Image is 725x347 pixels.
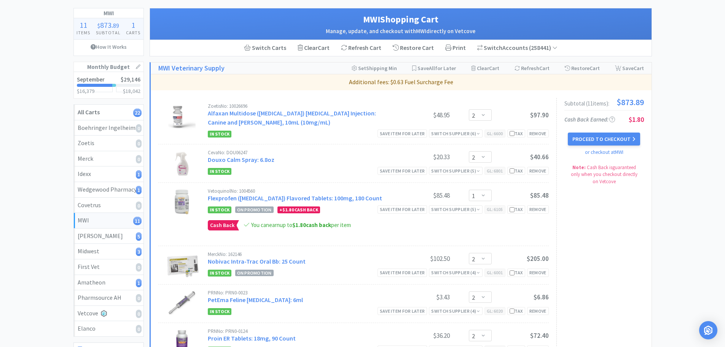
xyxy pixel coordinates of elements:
span: You can earn up to per item [251,221,351,229]
span: $205.00 [527,254,549,263]
a: Amatheon1 [74,275,143,291]
span: Cart [634,65,644,72]
div: Tax [510,130,523,137]
h4: Carts [123,29,143,36]
h1: Monthly Budget [74,62,143,72]
a: PetEma Feline [MEDICAL_DATA]: 6ml [208,296,303,304]
div: Remove [527,307,549,315]
div: Merck No: 162146 [208,252,393,257]
span: 89 [113,22,119,29]
div: Merck [78,154,140,164]
span: Save for Later [417,65,456,72]
a: Zoetis0 [74,136,143,151]
i: 5 [136,232,142,241]
div: Restore [565,62,600,74]
div: Elanco [78,324,140,334]
h4: Subtotal [93,29,123,36]
span: Switch [484,44,502,51]
span: $97.90 [530,111,549,119]
span: In Stock [208,131,231,138]
a: Switch Carts [238,40,292,56]
div: Ceva No: DOU06247 [208,150,393,155]
h4: Items [74,29,93,36]
div: Print [440,40,472,56]
h1: MWI Veterinary Supply [158,63,225,74]
div: Switch Supplier ( 5 ) [431,206,480,213]
div: $36.20 [393,331,450,340]
a: MWI11 [74,213,143,229]
div: Boehringer Ingelheim [78,123,140,133]
div: Accounts [477,43,558,53]
span: $6.86 [534,293,549,301]
div: Zoetis No: 10026696 [208,104,393,109]
h2: Manage, update, and checkout with MWI directly on Vetcove [158,27,644,36]
div: Switch Supplier ( 4 ) [431,307,480,315]
div: Switch Supplier ( 5 ) [431,167,480,174]
div: PRN No: PRN0-0124 [208,329,393,334]
div: GL: 6105 [484,205,505,213]
i: 1 [136,170,142,179]
a: Pharmsource AH0 [74,290,143,306]
i: 22 [133,109,142,117]
span: 1 [131,20,135,30]
div: Save item for later [378,269,427,277]
i: 0 [136,263,142,272]
div: Remove [527,130,549,138]
a: [PERSON_NAME]5 [74,229,143,244]
div: Refresh Cart [335,40,387,56]
a: Vetcove0 [74,306,143,321]
div: Pharmsource AH [78,293,140,303]
span: $72.40 [530,331,549,340]
a: Boehringer Ingelheim0 [74,120,143,136]
div: Idexx [78,169,140,179]
div: Shipping Min [352,62,397,74]
div: Clear [298,43,330,53]
a: Flexprofen ([MEDICAL_DATA]) Flavored Tablets: 100mg, 180 Count [208,194,382,202]
div: $48.95 [393,110,450,120]
div: Wedgewood Pharmacy [78,185,140,195]
img: 17ae4600e06145ce94db2b59f2185a97_589354.png [168,104,196,130]
span: $ [97,22,100,29]
div: $3.43 [393,293,450,302]
span: Set [358,65,366,72]
span: 873 [100,20,112,30]
div: Tax [510,269,523,276]
div: Subtotal ( 11 item s ): [564,98,644,106]
div: GL: 6001 [484,269,505,277]
img: f580537fa79f416c9eb9cea310c3ad8d_4896.png [173,150,191,177]
a: All Carts22 [74,105,143,120]
div: Switch Supplier ( 4 ) [431,269,480,276]
span: On Promotion [235,270,274,276]
div: GL: 6801 [484,167,505,175]
div: GL: 6600 [484,130,505,138]
span: $85.48 [530,191,549,200]
div: Open Intercom Messenger [699,321,717,339]
a: September$29,146$16,379$18,042 [74,72,143,98]
strong: cash back [292,221,331,229]
i: 0 [136,325,142,333]
span: Cash Back is guaranteed only when you checkout directly on Vetcove [571,164,637,184]
div: Vetoquinol No: 1004560 [208,189,393,193]
span: 18,042 [126,88,140,94]
a: Midwest3 [74,244,143,259]
span: On Promotion [235,206,274,213]
a: First Vet0 [74,259,143,275]
a: Douxo Calm Spray: 6.8oz [208,156,274,163]
span: Cash Back Earned : [564,116,615,123]
div: Save item for later [378,167,427,175]
a: Wedgewood Pharmacy1 [74,182,143,198]
span: Cart [318,44,330,51]
div: Save item for later [378,205,427,213]
p: Additional fees: $0.63 Fuel Surcharge Fee [154,77,649,87]
div: . [93,21,123,29]
div: Amatheon [78,278,140,288]
img: 99b2c93446a947a49004542676cead4e_1994.png [169,290,195,317]
a: Nobivac Intra-Trac Oral Bb: 25 Count [208,257,306,265]
div: Vetcove [78,309,140,318]
div: Save [615,62,644,74]
div: Restore Cart [387,40,440,56]
span: $1.80 [629,115,644,124]
h3: $ [123,88,140,94]
div: Tax [510,167,523,174]
img: 3ad1478ed2c44384af222fa897bf6504_775259.png [174,189,190,215]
